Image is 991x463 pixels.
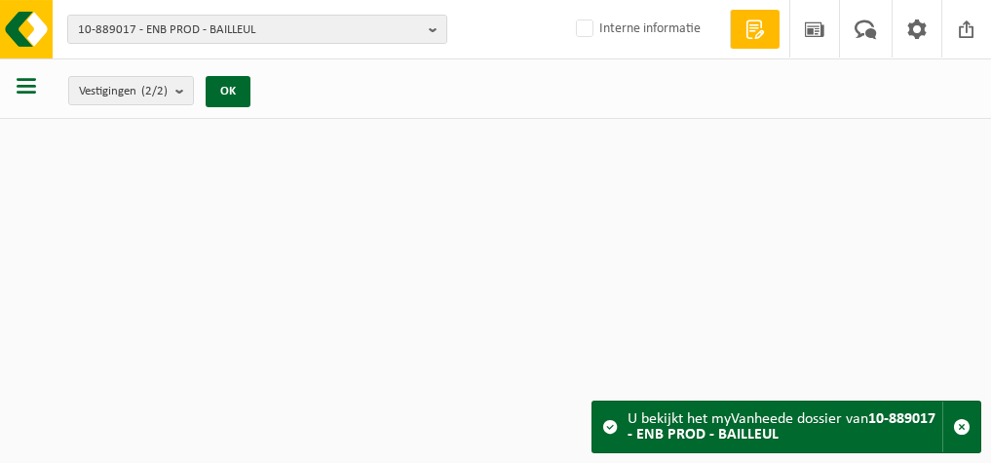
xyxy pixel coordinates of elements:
[628,411,935,443] strong: 10-889017 - ENB PROD - BAILLEUL
[141,85,168,97] count: (2/2)
[67,15,447,44] button: 10-889017 - ENB PROD - BAILLEUL
[628,402,942,452] div: U bekijkt het myVanheede dossier van
[572,15,701,44] label: Interne informatie
[78,16,421,45] span: 10-889017 - ENB PROD - BAILLEUL
[68,76,194,105] button: Vestigingen(2/2)
[206,76,250,107] button: OK
[79,77,168,106] span: Vestigingen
